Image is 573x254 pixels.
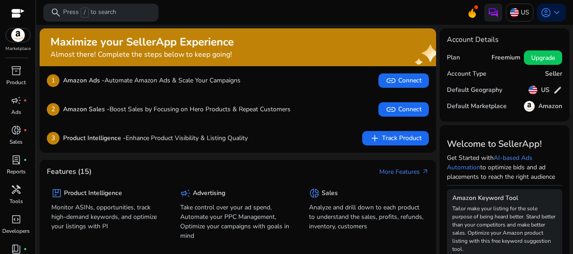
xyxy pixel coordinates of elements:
[50,50,234,59] h4: Almost there! Complete the steps below to keep going!
[47,132,59,145] p: 3
[521,5,529,20] p: US
[63,104,291,114] p: Boost Sales by Focusing on Hero Products & Repeat Customers
[81,8,89,18] span: /
[510,8,519,17] img: us.svg
[553,86,562,95] span: edit
[447,86,502,94] h5: Default Geography
[50,7,61,18] span: search
[63,134,126,142] b: Product Intelligence -
[545,70,562,78] h5: Seller
[63,76,241,85] p: Automate Amazon Ads & Scale Your Campaigns
[447,36,562,44] h4: Account Details
[452,195,557,202] h5: Amazon Keyword Tool
[551,7,562,18] span: keyboard_arrow_down
[11,214,22,225] span: code_blocks
[322,190,338,197] h5: Sales
[531,53,555,63] span: Upgrade
[63,8,116,18] p: Press to search
[47,103,59,116] p: 2
[378,102,429,117] button: linkConnect
[309,203,424,231] p: Analyze and drill down to each product to understand the sales, profits, refunds, inventory, cust...
[9,138,23,146] p: Sales
[51,188,62,199] span: package
[51,203,167,231] p: Monitor ASINs, opportunities, track high-demand keywords, and optimize your listings with PI
[447,103,507,110] h5: Default Marketplace
[180,188,191,199] span: campaign
[47,168,91,176] h4: Features (15)
[447,154,532,172] a: AI-based Ads Automation
[379,167,429,177] a: More Featuresarrow_outward
[447,139,562,150] h3: Welcome to SellerApp!
[5,45,31,52] p: Marketplace
[491,54,520,62] h5: Freemium
[63,105,109,113] b: Amazon Sales -
[524,101,535,112] img: amazon.svg
[11,184,22,195] span: handyman
[23,247,27,251] span: fiber_manual_record
[447,70,487,78] h5: Account Type
[386,104,396,115] span: link
[538,103,562,110] h5: Amazon
[541,7,551,18] span: account_circle
[23,128,27,132] span: fiber_manual_record
[447,153,562,181] p: Get Started with to optimize bids and ad placements to reach the right audience
[541,86,550,94] h5: US
[11,125,22,136] span: donut_small
[63,133,248,143] p: Enhance Product Visibility & Listing Quality
[11,154,22,165] span: lab_profile
[180,203,296,240] p: Take control over your ad spend, Automate your PPC Management, Optimize your campaigns with goals...
[2,227,30,235] p: Developers
[50,36,234,49] h2: Maximize your SellerApp Experience
[369,133,422,144] span: Track Product
[6,28,30,42] img: amazon.svg
[9,197,23,205] p: Tools
[193,190,225,197] h5: Advertising
[378,73,429,88] button: linkConnect
[447,54,460,62] h5: Plan
[452,204,557,253] p: Tailor make your listing for the sole purpose of being heard better. Stand better than your compe...
[7,168,26,176] p: Reports
[23,99,27,102] span: fiber_manual_record
[6,78,26,86] p: Product
[369,133,380,144] span: add
[362,131,429,145] button: addTrack Product
[422,168,429,175] span: arrow_outward
[23,158,27,162] span: fiber_manual_record
[386,104,422,115] span: Connect
[47,74,59,87] p: 1
[64,190,122,197] h5: Product Intelligence
[11,95,22,106] span: campaign
[386,75,396,86] span: link
[11,108,21,116] p: Ads
[524,50,562,65] button: Upgrade
[309,188,320,199] span: donut_small
[386,75,422,86] span: Connect
[63,76,105,85] b: Amazon Ads -
[528,86,537,95] img: us.svg
[11,65,22,76] span: inventory_2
